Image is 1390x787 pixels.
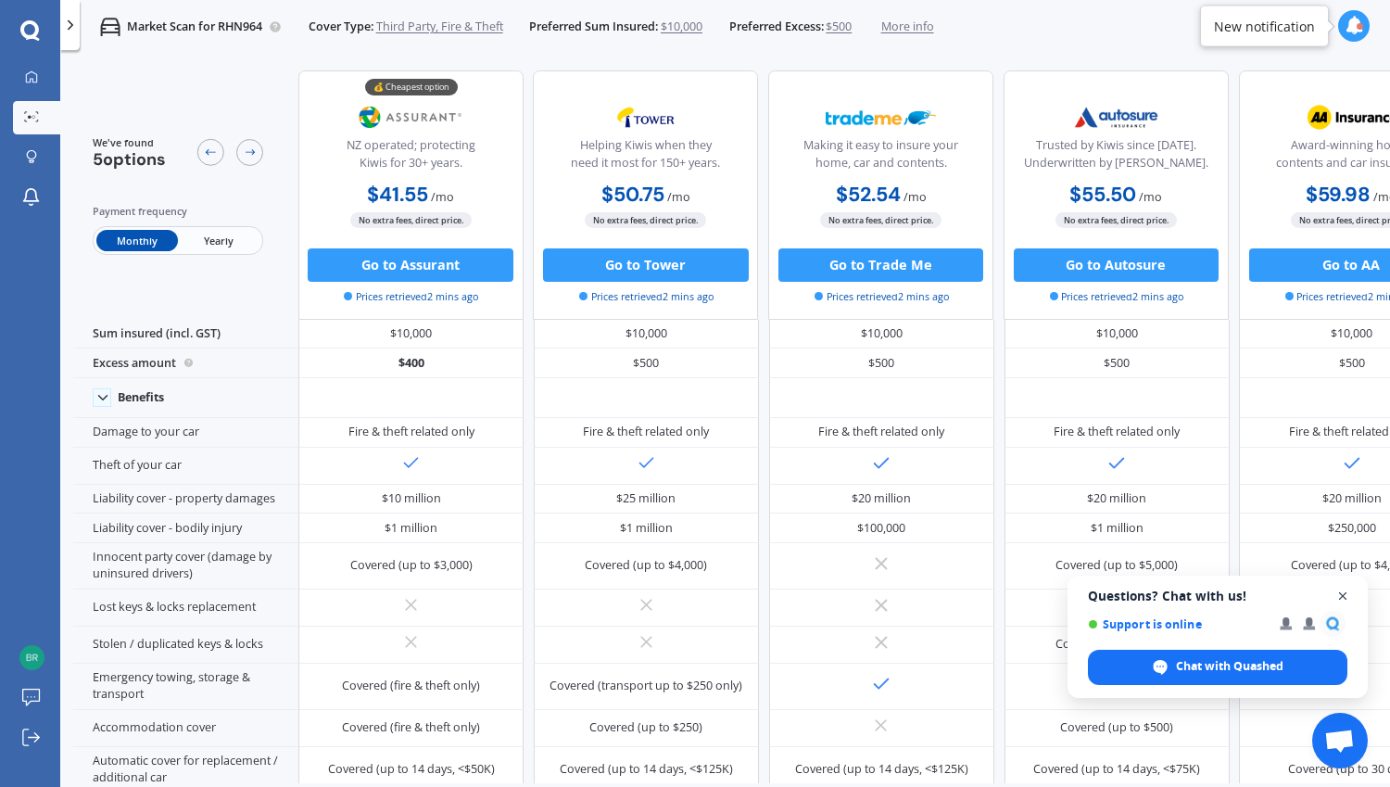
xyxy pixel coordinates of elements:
[1088,617,1267,631] span: Support is online
[1332,585,1355,608] span: Close chat
[589,719,702,736] div: Covered (up to $250)
[73,627,298,664] div: Stolen / duplicated keys & locks
[591,96,701,138] img: Tower.webp
[1091,520,1144,537] div: $1 million
[179,230,260,251] span: Yearly
[1140,189,1163,205] span: / mo
[385,520,437,537] div: $1 million
[779,248,984,282] button: Go to Trade Me
[903,189,927,205] span: / mo
[548,137,744,179] div: Helping Kiwis when they need it most for 150+ years.
[356,96,466,138] img: Assurant.png
[73,590,298,627] div: Lost keys & locks replacement
[350,557,473,574] div: Covered (up to $3,000)
[857,520,905,537] div: $100,000
[328,761,495,778] div: Covered (up to 14 days, <$50K)
[1070,182,1137,208] b: $55.50
[1088,589,1347,603] span: Questions? Chat with us!
[852,490,911,507] div: $20 million
[350,212,472,228] span: No extra fees, direct price.
[119,390,165,405] div: Benefits
[100,17,120,37] img: car.f15378c7a67c060ca3f3.svg
[1060,719,1173,736] div: Covered (up to $500)
[550,678,742,694] div: Covered (transport up to $250 only)
[1087,490,1146,507] div: $20 million
[667,189,690,205] span: / mo
[1055,557,1178,574] div: Covered (up to $5,000)
[821,212,942,228] span: No extra fees, direct price.
[127,19,262,35] p: Market Scan for RHN964
[73,514,298,543] div: Liability cover - bodily injury
[73,485,298,514] div: Liability cover - property damages
[342,678,480,694] div: Covered (fire & theft only)
[313,137,510,179] div: NZ operated; protecting Kiwis for 30+ years.
[583,424,709,440] div: Fire & theft related only
[348,424,474,440] div: Fire & theft related only
[826,19,852,35] span: $500
[1033,761,1200,778] div: Covered (up to 14 days, <$75K)
[73,349,298,378] div: Excess amount
[1307,182,1371,208] b: $59.98
[94,148,167,171] span: 5 options
[365,79,458,95] div: 💰 Cheapest option
[73,418,298,448] div: Damage to your car
[298,320,524,349] div: $10,000
[94,135,167,150] span: We've found
[1055,636,1178,653] div: Covered (up to $1,000)
[729,19,824,35] span: Preferred Excess:
[1214,17,1315,35] div: New notification
[1014,248,1219,282] button: Go to Autosure
[309,19,373,35] span: Cover Type:
[579,289,714,304] span: Prices retrieved 2 mins ago
[534,320,759,349] div: $10,000
[769,349,994,378] div: $500
[96,230,178,251] span: Monthly
[344,289,478,304] span: Prices retrieved 2 mins ago
[1005,320,1230,349] div: $10,000
[298,349,524,378] div: $400
[795,761,968,778] div: Covered (up to 14 days, <$125K)
[1062,96,1172,138] img: Autosure.webp
[815,289,949,304] span: Prices retrieved 2 mins ago
[382,490,441,507] div: $10 million
[769,320,994,349] div: $10,000
[529,19,658,35] span: Preferred Sum Insured:
[818,424,944,440] div: Fire & theft related only
[1050,289,1184,304] span: Prices retrieved 2 mins ago
[586,212,707,228] span: No extra fees, direct price.
[601,182,664,208] b: $50.75
[73,710,298,747] div: Accommodation cover
[544,248,749,282] button: Go to Tower
[1322,490,1382,507] div: $20 million
[620,520,673,537] div: $1 million
[1018,137,1215,179] div: Trusted by Kiwis since [DATE]. Underwritten by [PERSON_NAME].
[19,645,44,670] img: e9684ef7c0d8314a985fa9daf4b12528
[827,96,937,138] img: Trademe.webp
[309,248,513,282] button: Go to Assurant
[73,448,298,485] div: Theft of your car
[534,349,759,378] div: $500
[616,490,676,507] div: $25 million
[432,189,455,205] span: / mo
[661,19,702,35] span: $10,000
[368,182,429,208] b: $41.55
[73,320,298,349] div: Sum insured (incl. GST)
[560,761,733,778] div: Covered (up to 14 days, <$125K)
[1312,713,1368,768] div: Open chat
[836,182,901,208] b: $52.54
[881,19,934,35] span: More info
[94,203,264,220] div: Payment frequency
[585,557,707,574] div: Covered (up to $4,000)
[1005,349,1230,378] div: $500
[1328,520,1376,537] div: $250,000
[73,543,298,590] div: Innocent party cover (damage by uninsured drivers)
[1176,658,1283,675] span: Chat with Quashed
[73,664,298,710] div: Emergency towing, storage & transport
[376,19,503,35] span: Third Party, Fire & Theft
[783,137,979,179] div: Making it easy to insure your home, car and contents.
[342,719,480,736] div: Covered (fire & theft only)
[1054,424,1180,440] div: Fire & theft related only
[1056,212,1178,228] span: No extra fees, direct price.
[1088,650,1347,685] div: Chat with Quashed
